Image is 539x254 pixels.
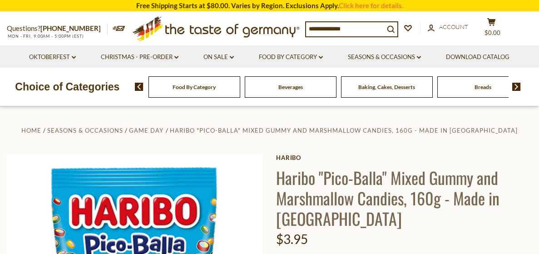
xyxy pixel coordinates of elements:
[276,231,308,247] span: $3.95
[358,84,415,90] a: Baking, Cakes, Desserts
[7,34,84,39] span: MON - FRI, 9:00AM - 5:00PM (EST)
[7,23,108,35] p: Questions?
[203,52,234,62] a: On Sale
[475,84,491,90] a: Breads
[485,29,500,36] span: $0.00
[101,52,178,62] a: Christmas - PRE-ORDER
[278,84,303,90] a: Beverages
[446,52,509,62] a: Download Catalog
[170,127,518,134] a: Haribo "Pico-Balla" Mixed Gummy and Marshmallow Candies, 160g - Made in [GEOGRAPHIC_DATA]
[512,83,521,91] img: next arrow
[276,154,532,161] a: Haribo
[348,52,421,62] a: Seasons & Occasions
[40,24,101,32] a: [PHONE_NUMBER]
[276,167,532,229] h1: Haribo "Pico-Balla" Mixed Gummy and Marshmallow Candies, 160g - Made in [GEOGRAPHIC_DATA]
[428,22,468,32] a: Account
[339,1,403,10] a: Click here for details.
[129,127,163,134] a: Game Day
[439,23,468,30] span: Account
[478,18,505,40] button: $0.00
[135,83,143,91] img: previous arrow
[21,127,41,134] a: Home
[29,52,76,62] a: Oktoberfest
[47,127,123,134] a: Seasons & Occasions
[173,84,216,90] a: Food By Category
[259,52,323,62] a: Food By Category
